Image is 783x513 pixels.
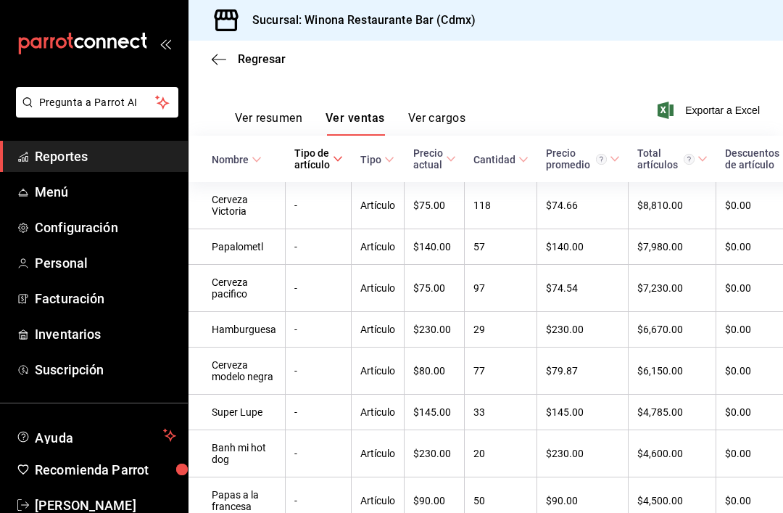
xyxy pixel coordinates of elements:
button: Regresar [212,52,286,66]
td: $230.00 [405,430,465,477]
td: $7,230.00 [629,265,716,312]
td: - [286,430,352,477]
button: Ver ventas [326,111,385,136]
h3: Sucursal: Winona Restaurante Bar (Cdmx) [241,12,476,29]
td: 29 [465,312,537,348]
span: Personal [35,253,176,273]
td: $140.00 [537,229,629,265]
span: Inventarios [35,324,176,344]
button: Exportar a Excel [660,102,760,119]
td: $4,600.00 [629,430,716,477]
td: Cerveza modelo negra [188,348,286,395]
svg: El total artículos considera cambios de precios en los artículos así como costos adicionales por ... [684,154,695,165]
div: Precio actual [413,147,443,171]
td: $145.00 [537,395,629,430]
td: $75.00 [405,182,465,229]
div: Tipo de artículo [294,147,330,171]
td: Cerveza Victoria [188,182,286,229]
span: Cantidad [473,154,529,165]
td: 33 [465,395,537,430]
td: Super Lupe [188,395,286,430]
span: Tipo [360,154,394,165]
td: - [286,312,352,348]
td: 118 [465,182,537,229]
span: Total artículos [637,147,708,171]
td: $140.00 [405,229,465,265]
span: Recomienda Parrot [35,460,176,480]
td: 20 [465,430,537,477]
td: Artículo [352,395,405,430]
td: Cerveza pacifico [188,265,286,312]
span: Ayuda [35,427,157,444]
div: Cantidad [473,154,515,165]
span: Precio promedio [546,147,620,171]
div: Total artículos [637,147,695,171]
td: Artículo [352,430,405,477]
td: $79.87 [537,348,629,395]
td: 77 [465,348,537,395]
td: $6,670.00 [629,312,716,348]
span: Pregunta a Parrot AI [39,95,156,110]
span: Configuración [35,218,176,237]
td: $75.00 [405,265,465,312]
span: Regresar [238,52,286,66]
td: $230.00 [405,312,465,348]
div: navigation tabs [235,111,465,136]
span: Reportes [35,147,176,166]
button: open_drawer_menu [159,38,171,49]
td: $74.66 [537,182,629,229]
a: Pregunta a Parrot AI [10,105,178,120]
td: $8,810.00 [629,182,716,229]
span: Precio actual [413,147,456,171]
td: $145.00 [405,395,465,430]
button: Pregunta a Parrot AI [16,87,178,118]
td: $7,980.00 [629,229,716,265]
td: Artículo [352,312,405,348]
td: 97 [465,265,537,312]
td: $80.00 [405,348,465,395]
span: Facturación [35,289,176,308]
button: Ver cargos [408,111,466,136]
td: Artículo [352,265,405,312]
td: - [286,265,352,312]
td: - [286,395,352,430]
div: Nombre [212,154,249,165]
td: - [286,182,352,229]
td: $230.00 [537,312,629,348]
td: $6,150.00 [629,348,716,395]
td: Banh mi hot dog [188,430,286,477]
div: Precio promedio [546,147,607,171]
td: Hamburguesa [188,312,286,348]
td: $230.00 [537,430,629,477]
td: - [286,348,352,395]
td: 57 [465,229,537,265]
span: Suscripción [35,360,176,379]
td: $74.54 [537,265,629,312]
td: Artículo [352,348,405,395]
span: Menú [35,182,176,202]
button: Ver resumen [235,111,302,136]
td: Artículo [352,229,405,265]
td: - [286,229,352,265]
td: $4,785.00 [629,395,716,430]
span: Tipo de artículo [294,147,343,171]
td: Artículo [352,182,405,229]
td: Papalometl [188,229,286,265]
div: Tipo [360,154,381,165]
span: Nombre [212,154,262,165]
svg: Precio promedio = Total artículos / cantidad [596,154,607,165]
div: Descuentos de artículo [725,147,779,171]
